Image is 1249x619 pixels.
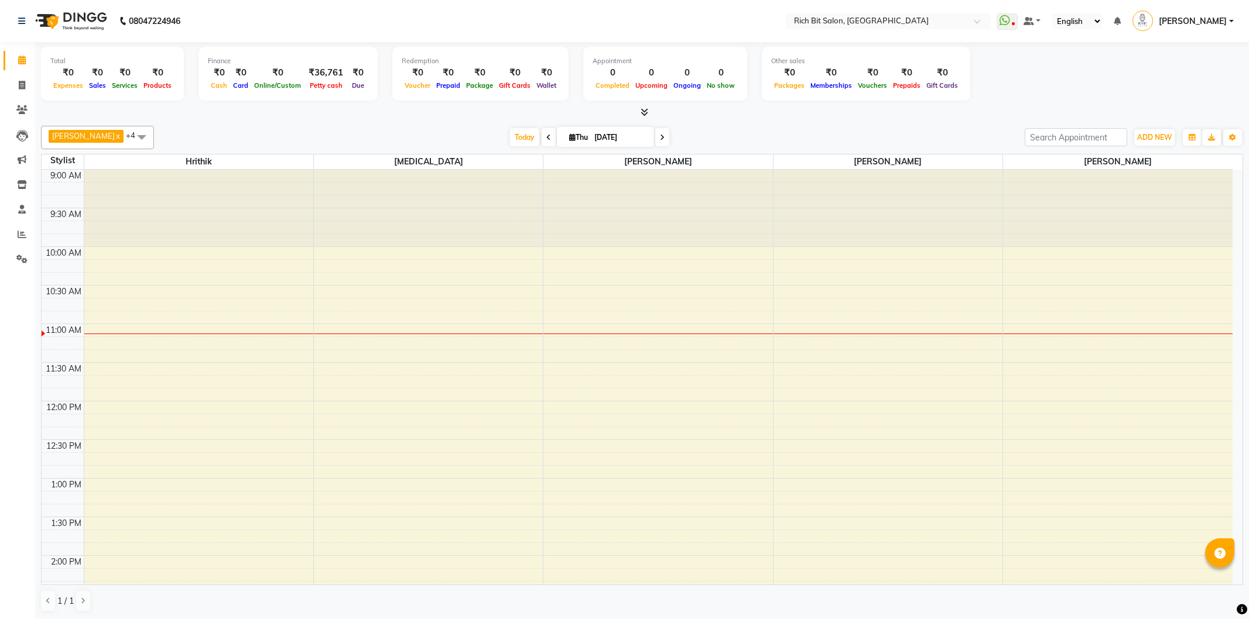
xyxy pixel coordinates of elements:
[632,81,670,90] span: Upcoming
[855,66,890,80] div: ₹0
[57,595,74,607] span: 1 / 1
[543,154,772,169] span: [PERSON_NAME]
[307,81,345,90] span: Petty cash
[923,81,961,90] span: Gift Cards
[807,66,855,80] div: ₹0
[670,81,704,90] span: Ongoing
[510,128,539,146] span: Today
[704,66,738,80] div: 0
[1132,11,1153,31] img: Parimal Kadam
[84,154,313,169] span: Hrithik
[230,81,251,90] span: Card
[50,66,86,80] div: ₹0
[314,154,543,169] span: [MEDICAL_DATA]
[208,56,368,66] div: Finance
[670,66,704,80] div: 0
[141,66,174,80] div: ₹0
[591,129,649,146] input: 2025-09-04
[1159,15,1227,27] span: [PERSON_NAME]
[86,81,109,90] span: Sales
[566,133,591,142] span: Thu
[251,81,304,90] span: Online/Custom
[86,66,109,80] div: ₹0
[208,66,230,80] div: ₹0
[1137,133,1172,142] span: ADD NEW
[890,66,923,80] div: ₹0
[890,81,923,90] span: Prepaids
[433,81,463,90] span: Prepaid
[141,81,174,90] span: Products
[463,66,496,80] div: ₹0
[463,81,496,90] span: Package
[348,66,368,80] div: ₹0
[208,81,230,90] span: Cash
[496,66,533,80] div: ₹0
[774,154,1002,169] span: [PERSON_NAME]
[704,81,738,90] span: No show
[533,81,559,90] span: Wallet
[115,131,120,140] a: x
[496,81,533,90] span: Gift Cards
[251,66,304,80] div: ₹0
[771,56,961,66] div: Other sales
[48,170,84,182] div: 9:00 AM
[49,556,84,568] div: 2:00 PM
[50,56,174,66] div: Total
[49,517,84,529] div: 1:30 PM
[1025,128,1127,146] input: Search Appointment
[49,479,84,491] div: 1:00 PM
[593,56,738,66] div: Appointment
[109,81,141,90] span: Services
[855,81,890,90] span: Vouchers
[593,81,632,90] span: Completed
[42,154,84,167] div: Stylist
[230,66,251,80] div: ₹0
[43,286,84,298] div: 10:30 AM
[43,324,84,336] div: 11:00 AM
[533,66,559,80] div: ₹0
[109,66,141,80] div: ₹0
[807,81,855,90] span: Memberships
[771,66,807,80] div: ₹0
[402,66,433,80] div: ₹0
[1134,129,1175,146] button: ADD NEW
[48,208,84,221] div: 9:30 AM
[44,401,84,414] div: 12:00 PM
[30,5,110,37] img: logo
[129,5,180,37] b: 08047224946
[771,81,807,90] span: Packages
[593,66,632,80] div: 0
[402,56,559,66] div: Redemption
[126,130,144,140] span: +4
[349,81,367,90] span: Due
[43,247,84,259] div: 10:00 AM
[304,66,348,80] div: ₹36,761
[433,66,463,80] div: ₹0
[1003,154,1233,169] span: [PERSON_NAME]
[50,81,86,90] span: Expenses
[52,131,115,140] span: [PERSON_NAME]
[632,66,670,80] div: 0
[44,440,84,452] div: 12:30 PM
[43,363,84,375] div: 11:30 AM
[923,66,961,80] div: ₹0
[402,81,433,90] span: Voucher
